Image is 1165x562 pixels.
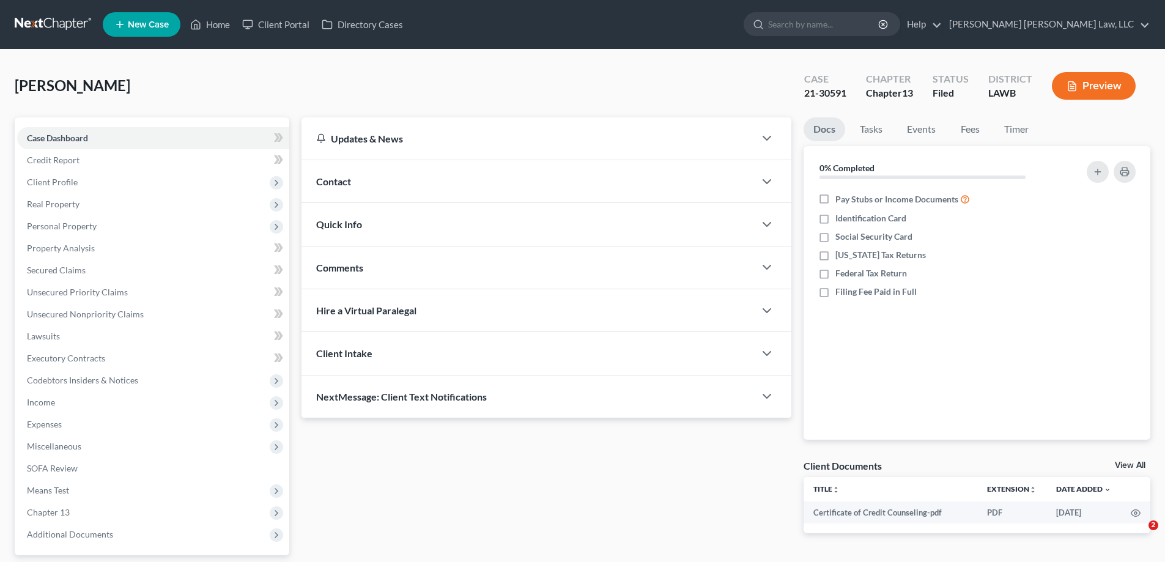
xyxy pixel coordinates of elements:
[27,243,95,253] span: Property Analysis
[994,117,1038,141] a: Timer
[27,309,144,319] span: Unsecured Nonpriority Claims
[316,132,740,145] div: Updates & News
[933,86,969,100] div: Filed
[17,347,289,369] a: Executory Contracts
[27,265,86,275] span: Secured Claims
[987,484,1037,494] a: Extensionunfold_more
[27,397,55,407] span: Income
[832,486,840,494] i: unfold_more
[804,72,846,86] div: Case
[1029,486,1037,494] i: unfold_more
[1052,72,1136,100] button: Preview
[316,218,362,230] span: Quick Info
[316,347,372,359] span: Client Intake
[128,20,169,29] span: New Case
[27,221,97,231] span: Personal Property
[27,331,60,341] span: Lawsuits
[977,501,1046,523] td: PDF
[17,457,289,479] a: SOFA Review
[17,237,289,259] a: Property Analysis
[236,13,316,35] a: Client Portal
[866,72,913,86] div: Chapter
[943,13,1150,35] a: [PERSON_NAME] [PERSON_NAME] Law, LLC
[27,529,113,539] span: Additional Documents
[1056,484,1111,494] a: Date Added expand_more
[866,86,913,100] div: Chapter
[835,212,906,224] span: Identification Card
[835,267,907,279] span: Federal Tax Return
[27,155,80,165] span: Credit Report
[804,86,846,100] div: 21-30591
[804,117,845,141] a: Docs
[17,127,289,149] a: Case Dashboard
[897,117,945,141] a: Events
[316,262,363,273] span: Comments
[27,177,78,187] span: Client Profile
[835,193,958,205] span: Pay Stubs or Income Documents
[950,117,989,141] a: Fees
[804,459,882,472] div: Client Documents
[1046,501,1121,523] td: [DATE]
[316,391,487,402] span: NextMessage: Client Text Notifications
[835,231,912,243] span: Social Security Card
[17,281,289,303] a: Unsecured Priority Claims
[988,72,1032,86] div: District
[1115,461,1145,470] a: View All
[804,501,977,523] td: Certificate of Credit Counseling-pdf
[27,419,62,429] span: Expenses
[27,353,105,363] span: Executory Contracts
[1104,486,1111,494] i: expand_more
[850,117,892,141] a: Tasks
[901,13,942,35] a: Help
[835,286,917,298] span: Filing Fee Paid in Full
[27,463,78,473] span: SOFA Review
[17,303,289,325] a: Unsecured Nonpriority Claims
[988,86,1032,100] div: LAWB
[17,149,289,171] a: Credit Report
[27,375,138,385] span: Codebtors Insiders & Notices
[27,441,81,451] span: Miscellaneous
[933,72,969,86] div: Status
[819,163,875,173] strong: 0% Completed
[17,259,289,281] a: Secured Claims
[835,249,926,261] span: [US_STATE] Tax Returns
[27,287,128,297] span: Unsecured Priority Claims
[768,13,880,35] input: Search by name...
[27,485,69,495] span: Means Test
[316,176,351,187] span: Contact
[316,13,409,35] a: Directory Cases
[17,325,289,347] a: Lawsuits
[902,87,913,98] span: 13
[813,484,840,494] a: Titleunfold_more
[316,305,416,316] span: Hire a Virtual Paralegal
[27,199,80,209] span: Real Property
[15,76,130,94] span: [PERSON_NAME]
[27,133,88,143] span: Case Dashboard
[1123,520,1153,550] iframe: Intercom live chat
[1148,520,1158,530] span: 2
[27,507,70,517] span: Chapter 13
[184,13,236,35] a: Home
